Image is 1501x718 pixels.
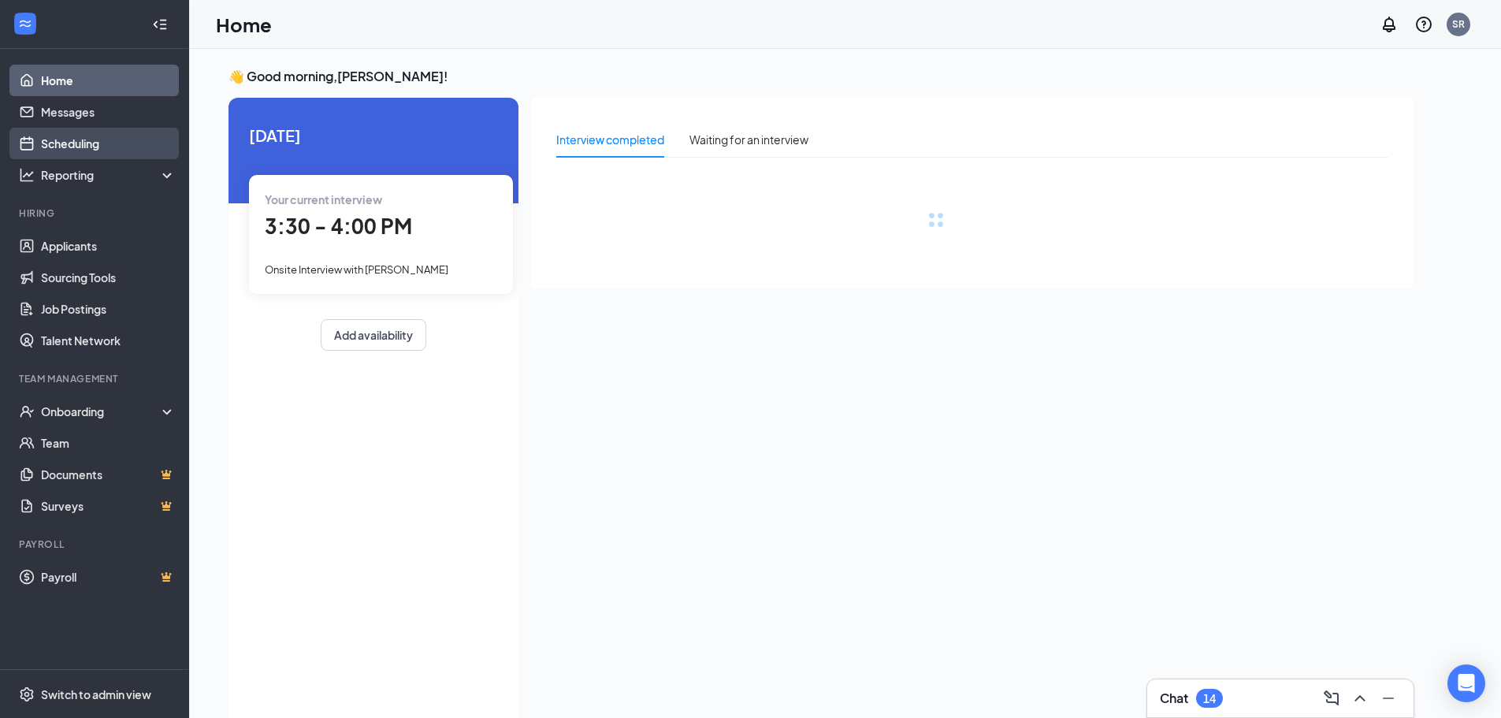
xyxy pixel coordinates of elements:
h1: Home [216,11,272,38]
a: DocumentsCrown [41,459,176,490]
svg: ComposeMessage [1322,689,1341,708]
a: Home [41,65,176,96]
div: Waiting for an interview [689,131,808,148]
svg: Notifications [1380,15,1399,34]
span: 3:30 - 4:00 PM [265,213,412,239]
a: Talent Network [41,325,176,356]
a: PayrollCrown [41,561,176,593]
span: [DATE] [249,123,498,147]
div: Switch to admin view [41,686,151,702]
svg: Analysis [19,167,35,183]
div: Reporting [41,167,176,183]
svg: Settings [19,686,35,702]
button: Minimize [1376,686,1401,711]
span: Your current interview [265,192,382,206]
h3: 👋 Good morning, [PERSON_NAME] ! [228,68,1414,85]
div: 14 [1203,692,1216,705]
div: Hiring [19,206,173,220]
div: Team Management [19,372,173,385]
a: Team [41,427,176,459]
a: SurveysCrown [41,490,176,522]
svg: UserCheck [19,404,35,419]
span: Onsite Interview with [PERSON_NAME] [265,263,448,276]
svg: WorkstreamLogo [17,16,33,32]
button: ChevronUp [1347,686,1373,711]
a: Applicants [41,230,176,262]
div: SR [1452,17,1465,31]
a: Job Postings [41,293,176,325]
svg: ChevronUp [1351,689,1369,708]
svg: Collapse [152,17,168,32]
div: Payroll [19,538,173,551]
svg: QuestionInfo [1414,15,1433,34]
div: Onboarding [41,404,162,419]
a: Sourcing Tools [41,262,176,293]
a: Messages [41,96,176,128]
button: Add availability [321,319,426,351]
h3: Chat [1160,690,1188,707]
div: Interview completed [556,131,664,148]
a: Scheduling [41,128,176,159]
button: ComposeMessage [1319,686,1344,711]
svg: Minimize [1379,689,1398,708]
div: Open Intercom Messenger [1447,664,1485,702]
